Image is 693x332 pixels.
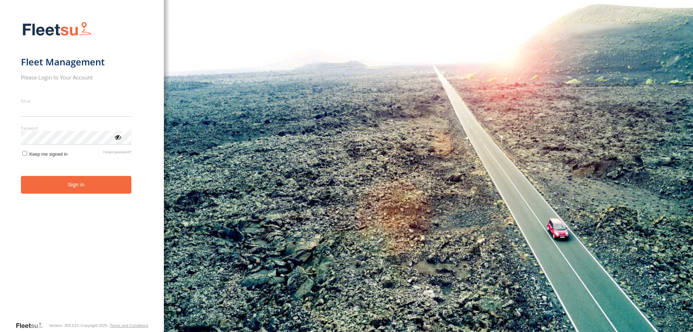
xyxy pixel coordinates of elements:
form: main [21,17,143,321]
span: Keep me signed in [29,151,67,157]
button: Sign in [21,176,132,194]
h1: Fleet Management [21,56,132,68]
div: © Copyright 2025 - [77,323,148,328]
a: Terms and Conditions [110,323,148,328]
h2: Please Login to Your Account [21,74,132,81]
img: Fleetsu [21,20,93,39]
div: ViewPassword [114,133,121,141]
label: Email [21,98,132,104]
input: Keep me signed in [22,151,27,156]
div: Version: 305.01 [49,323,76,328]
label: Password [21,125,132,131]
a: Forgot password? [103,150,131,157]
a: Visit our Website [16,322,49,329]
